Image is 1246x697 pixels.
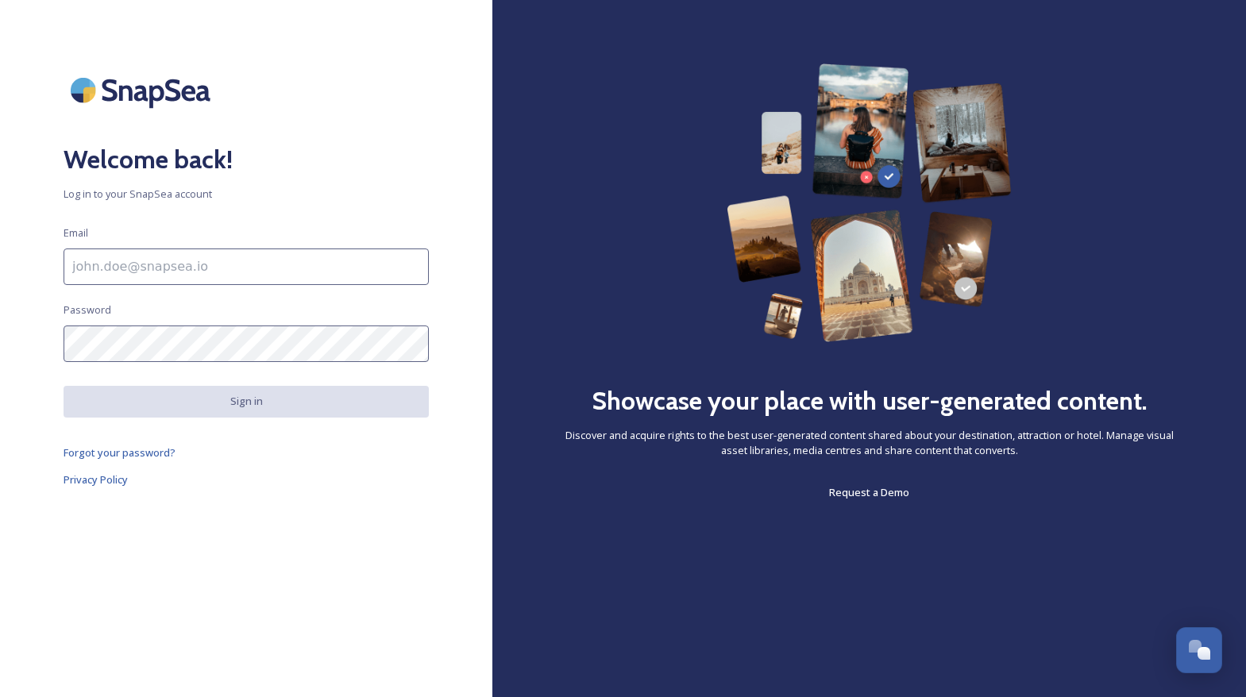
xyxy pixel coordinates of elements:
[64,443,429,462] a: Forgot your password?
[64,248,429,285] input: john.doe@snapsea.io
[727,64,1011,342] img: 63b42ca75bacad526042e722_Group%20154-p-800.png
[64,445,176,460] span: Forgot your password?
[64,470,429,489] a: Privacy Policy
[1176,627,1222,673] button: Open Chat
[592,382,1148,420] h2: Showcase your place with user-generated content.
[64,141,429,179] h2: Welcome back!
[64,302,111,318] span: Password
[556,428,1182,458] span: Discover and acquire rights to the best user-generated content shared about your destination, att...
[64,472,128,487] span: Privacy Policy
[829,485,909,499] span: Request a Demo
[64,187,429,202] span: Log in to your SnapSea account
[829,483,909,502] a: Request a Demo
[64,386,429,417] button: Sign in
[64,64,222,117] img: SnapSea Logo
[64,225,88,241] span: Email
